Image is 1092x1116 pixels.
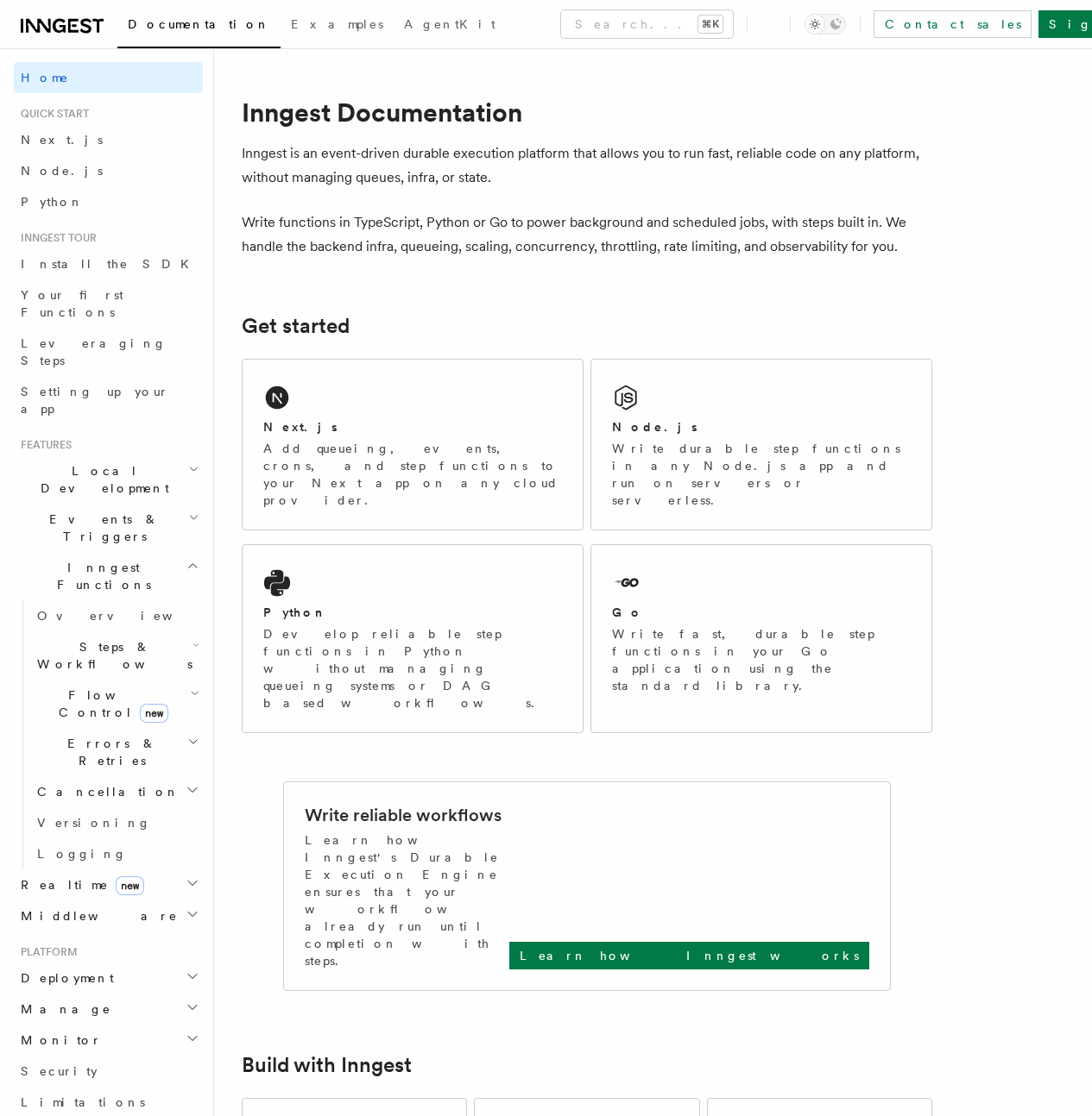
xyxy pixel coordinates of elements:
button: Manage [14,994,203,1025]
p: Write durable step functions in any Node.js app and run on servers or serverless. [612,440,911,509]
a: Versioning [30,807,203,838]
span: Limitations [21,1095,145,1109]
a: Next.jsAdd queueing, events, crons, and step functions to your Next app on any cloud provider. [242,359,584,530]
a: Documentation [117,5,281,48]
button: Deployment [14,962,203,994]
span: Versioning [37,816,151,830]
h2: Write reliable workflows [305,803,502,827]
h1: Inngest Documentation [242,97,932,128]
span: Home [21,69,69,86]
a: Get started [242,314,350,338]
a: GoWrite fast, durable step functions in your Go application using the standard library. [590,544,932,733]
span: Deployment [14,969,114,987]
h2: Go [612,604,643,621]
a: Node.js [14,155,203,186]
span: Leveraging Steps [21,336,167,367]
button: Steps & Workflows [30,631,203,680]
a: Security [14,1056,203,1087]
a: Install the SDK [14,248,203,279]
a: Leveraging Steps [14,328,203,376]
button: Local Development [14,455,203,504]
span: Platform [14,945,78,959]
span: Events & Triggers [14,511,188,545]
span: Middleware [14,907,178,925]
a: Logging [30,838,203,869]
span: Quick start [14,107,89,121]
h2: Next.js [263,418,338,436]
kbd: ⌘K [698,16,723,33]
span: Monitor [14,1031,102,1049]
span: Logging [37,847,127,861]
span: new [116,876,144,895]
a: Setting up your app [14,376,203,424]
p: Write functions in TypeScript, Python or Go to power background and scheduled jobs, with steps bu... [242,210,932,259]
button: Toggle dark mode [805,14,846,34]
a: Examples [281,5,394,47]
button: Inngest Functions [14,552,203,600]
p: Add queueing, events, crons, and step functions to your Next app on any cloud provider. [263,440,562,509]
span: Python [21,195,84,209]
a: Contact sales [874,10,1032,38]
button: Monitor [14,1025,203,1056]
a: Python [14,186,203,217]
h2: Node.js [612,418,697,436]
button: Realtimenew [14,869,203,900]
div: Inngest Functions [14,600,203,869]
p: Develop reliable step functions in Python without managing queueing systems or DAG based workflows. [263,625,562,712]
button: Search...⌘K [561,10,733,38]
a: Learn how Inngest works [509,942,869,969]
span: Install the SDK [21,257,199,271]
span: Next.js [21,133,103,147]
a: Node.jsWrite durable step functions in any Node.js app and run on servers or serverless. [590,359,932,530]
span: Setting up your app [21,385,169,416]
a: Overview [30,600,203,631]
span: Documentation [128,17,270,31]
p: Inngest is an event-driven durable execution platform that allows you to run fast, reliable code ... [242,141,932,190]
p: Learn how Inngest works [520,947,859,964]
span: AgentKit [404,17,496,31]
button: Cancellation [30,776,203,807]
a: Your first Functions [14,279,203,328]
span: Local Development [14,462,188,497]
span: Your first Functions [21,288,123,319]
span: Realtime [14,876,144,893]
span: Inngest Functions [14,559,186,593]
button: Middleware [14,900,203,931]
p: Learn how Inngest's Durable Execution Engine ensures that your workflow already run until complet... [305,831,509,969]
span: Cancellation [30,783,180,800]
button: Events & Triggers [14,504,203,552]
button: Flow Controlnew [30,680,203,728]
span: Manage [14,1000,111,1018]
a: Next.js [14,124,203,155]
span: Node.js [21,164,103,178]
span: Errors & Retries [30,735,187,769]
span: Examples [291,17,383,31]
a: PythonDevelop reliable step functions in Python without managing queueing systems or DAG based wo... [242,544,584,733]
button: Errors & Retries [30,728,203,776]
span: Flow Control [30,687,190,721]
a: AgentKit [394,5,506,47]
a: Build with Inngest [242,1053,412,1077]
h2: Python [263,604,327,621]
p: Write fast, durable step functions in your Go application using the standard library. [612,625,911,694]
span: Steps & Workflows [30,638,193,673]
span: Inngest tour [14,231,97,245]
span: Features [14,438,72,452]
span: new [140,704,168,723]
a: Home [14,62,203,93]
span: Security [21,1064,98,1078]
span: Overview [37,609,215,623]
